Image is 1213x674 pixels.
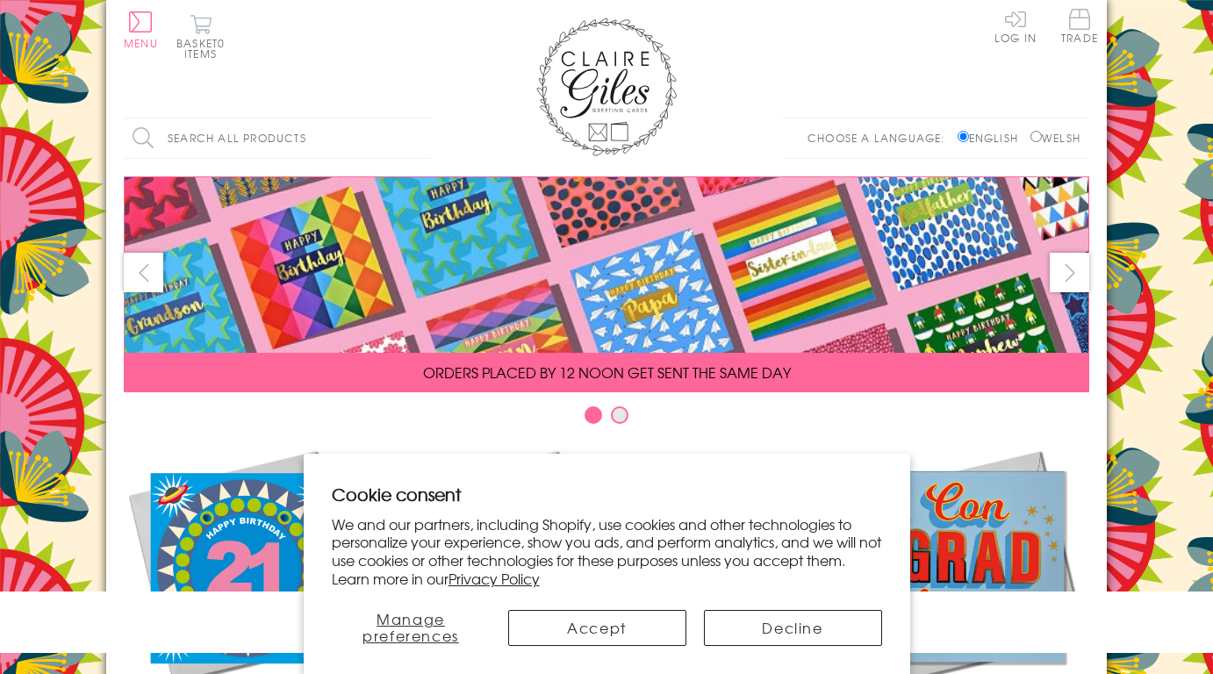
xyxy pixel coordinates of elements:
[362,608,459,646] span: Manage preferences
[958,130,1027,146] label: English
[704,610,882,646] button: Decline
[1061,9,1098,43] span: Trade
[124,405,1089,433] div: Carousel Pagination
[1030,131,1042,142] input: Welsh
[124,118,431,158] input: Search all products
[1061,9,1098,47] a: Trade
[423,362,791,383] span: ORDERS PLACED BY 12 NOON GET SENT THE SAME DAY
[958,131,969,142] input: English
[332,482,882,506] h2: Cookie consent
[124,253,163,292] button: prev
[124,35,158,51] span: Menu
[124,11,158,48] button: Menu
[807,130,954,146] p: Choose a language:
[1050,253,1089,292] button: next
[611,406,628,424] button: Carousel Page 2
[332,610,491,646] button: Manage preferences
[332,515,882,588] p: We and our partners, including Shopify, use cookies and other technologies to personalize your ex...
[413,118,431,158] input: Search
[1030,130,1080,146] label: Welsh
[184,35,225,61] span: 0 items
[449,568,540,589] a: Privacy Policy
[994,9,1037,43] a: Log In
[585,406,602,424] button: Carousel Page 1 (Current Slide)
[536,18,677,156] img: Claire Giles Greetings Cards
[176,14,225,59] button: Basket0 items
[508,610,686,646] button: Accept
